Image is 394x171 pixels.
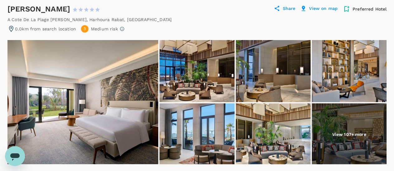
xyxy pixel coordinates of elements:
img: Lobby [312,103,387,165]
p: Medium risk [91,26,118,32]
p: View 107+ more [332,131,366,137]
img: Lobby [236,40,311,102]
span: 3 [83,26,86,32]
img: Lobby [312,40,387,102]
div: A Cote De La Plage [PERSON_NAME] , Harhoura Rabat , [GEOGRAPHIC_DATA] [7,16,172,23]
img: Lobby [159,40,234,102]
img: Guest room [7,40,158,164]
p: Share [282,5,295,13]
p: View on map [309,5,338,13]
img: Lobby [236,103,311,165]
img: Lobby [159,103,234,165]
p: Preferred Hotel [353,6,387,12]
p: 0.0km from search location [15,26,76,32]
div: [PERSON_NAME] [7,4,100,14]
iframe: Button to launch messaging window [5,146,25,166]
